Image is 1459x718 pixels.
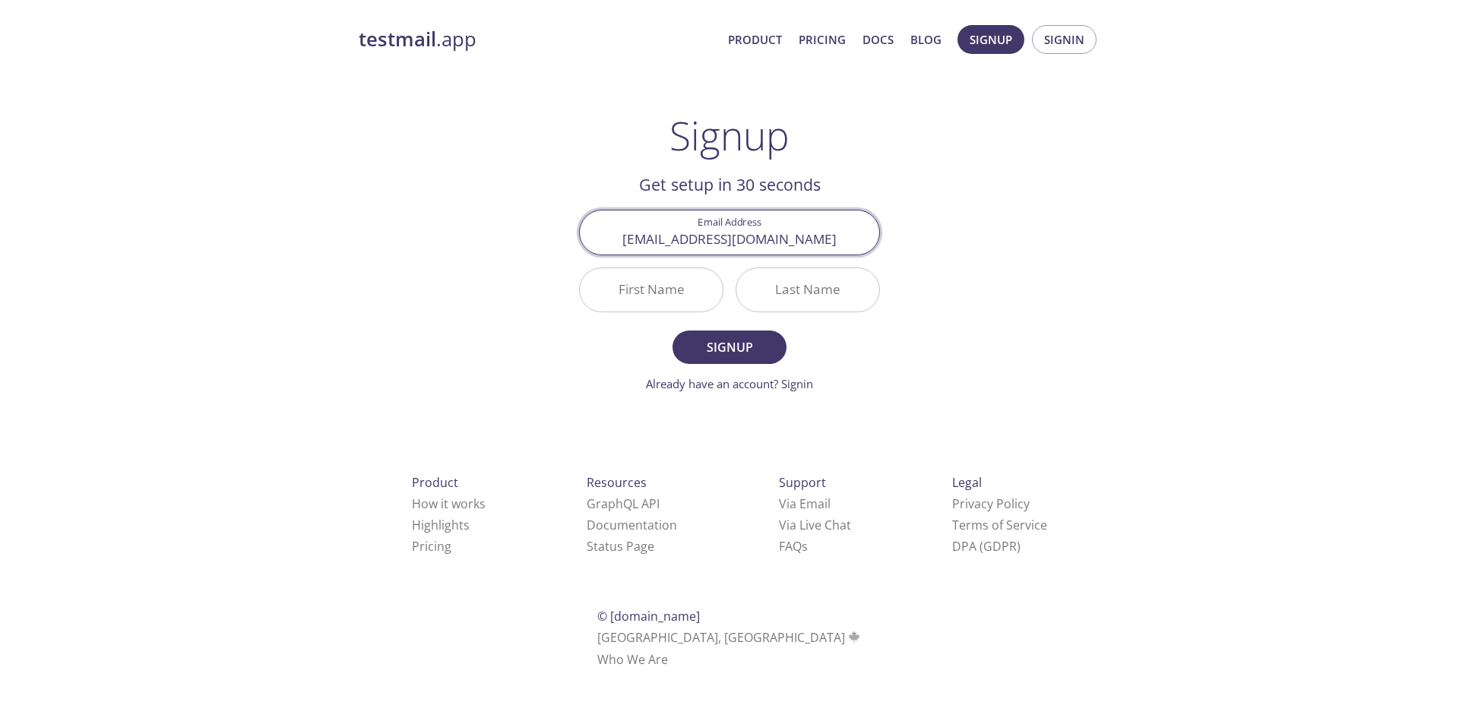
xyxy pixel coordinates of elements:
[597,608,700,625] span: © [DOMAIN_NAME]
[412,538,451,555] a: Pricing
[689,337,770,358] span: Signup
[952,474,982,491] span: Legal
[669,112,790,158] h1: Signup
[673,331,786,364] button: Signup
[1044,30,1084,49] span: Signin
[597,629,862,646] span: [GEOGRAPHIC_DATA], [GEOGRAPHIC_DATA]
[952,538,1021,555] a: DPA (GDPR)
[579,172,880,198] h2: Get setup in 30 seconds
[952,495,1030,512] a: Privacy Policy
[587,517,677,533] a: Documentation
[412,517,470,533] a: Highlights
[970,30,1012,49] span: Signup
[799,30,846,49] a: Pricing
[597,651,668,668] a: Who We Are
[1032,25,1097,54] button: Signin
[587,474,647,491] span: Resources
[646,376,813,391] a: Already have an account? Signin
[952,517,1047,533] a: Terms of Service
[412,495,486,512] a: How it works
[587,538,654,555] a: Status Page
[862,30,894,49] a: Docs
[779,474,826,491] span: Support
[587,495,660,512] a: GraphQL API
[802,538,808,555] span: s
[779,517,851,533] a: Via Live Chat
[412,474,458,491] span: Product
[359,26,436,52] strong: testmail
[728,30,782,49] a: Product
[957,25,1024,54] button: Signup
[779,538,808,555] a: FAQ
[779,495,831,512] a: Via Email
[910,30,942,49] a: Blog
[359,27,716,52] a: testmail.app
